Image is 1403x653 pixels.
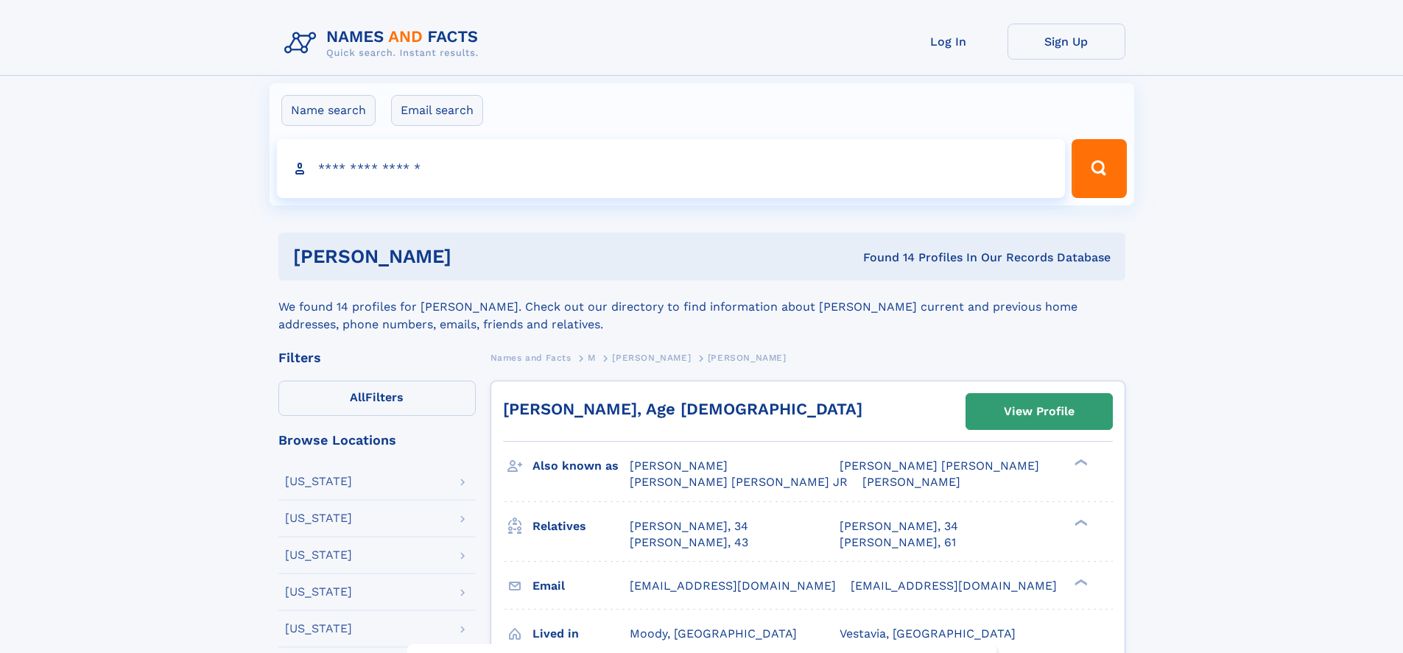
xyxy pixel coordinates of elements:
h1: [PERSON_NAME] [293,247,658,266]
span: [PERSON_NAME] [862,475,960,489]
span: Vestavia, [GEOGRAPHIC_DATA] [840,626,1016,640]
div: [US_STATE] [285,476,352,487]
a: M [588,348,596,367]
a: Sign Up [1008,24,1125,60]
label: Name search [281,95,376,126]
a: [PERSON_NAME], Age [DEMOGRAPHIC_DATA] [503,400,862,418]
a: Log In [890,24,1008,60]
span: Moody, [GEOGRAPHIC_DATA] [630,626,797,640]
a: [PERSON_NAME], 61 [840,534,956,551]
h3: Relatives [532,514,630,539]
span: M [588,353,596,363]
a: [PERSON_NAME], 34 [840,518,958,534]
div: [US_STATE] [285,586,352,598]
div: [US_STATE] [285,623,352,635]
span: [EMAIL_ADDRESS][DOMAIN_NAME] [630,579,836,593]
div: ❯ [1071,458,1089,467]
div: ❯ [1071,518,1089,527]
div: Browse Locations [278,434,476,447]
span: [PERSON_NAME] [PERSON_NAME] [840,459,1039,473]
a: Names and Facts [490,348,572,367]
label: Email search [391,95,483,126]
span: [PERSON_NAME] [708,353,787,363]
h3: Also known as [532,453,630,479]
h3: Lived in [532,621,630,646]
input: search input [277,139,1066,198]
img: Logo Names and Facts [278,24,490,63]
div: We found 14 profiles for [PERSON_NAME]. Check out our directory to find information about [PERSON... [278,280,1125,333]
span: All [350,390,365,404]
button: Search Button [1072,139,1126,198]
h3: Email [532,573,630,599]
span: [EMAIL_ADDRESS][DOMAIN_NAME] [851,579,1057,593]
a: [PERSON_NAME] [612,348,691,367]
span: [PERSON_NAME] [630,459,728,473]
span: [PERSON_NAME] [612,353,691,363]
label: Filters [278,381,476,416]
a: View Profile [966,394,1112,429]
div: Filters [278,351,476,364]
a: [PERSON_NAME], 43 [630,534,748,551]
a: [PERSON_NAME], 34 [630,518,748,534]
div: [US_STATE] [285,549,352,561]
div: Found 14 Profiles In Our Records Database [657,250,1111,266]
span: [PERSON_NAME] [PERSON_NAME] JR [630,475,848,489]
div: ❯ [1071,577,1089,587]
div: [US_STATE] [285,512,352,524]
div: View Profile [1004,395,1075,428]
